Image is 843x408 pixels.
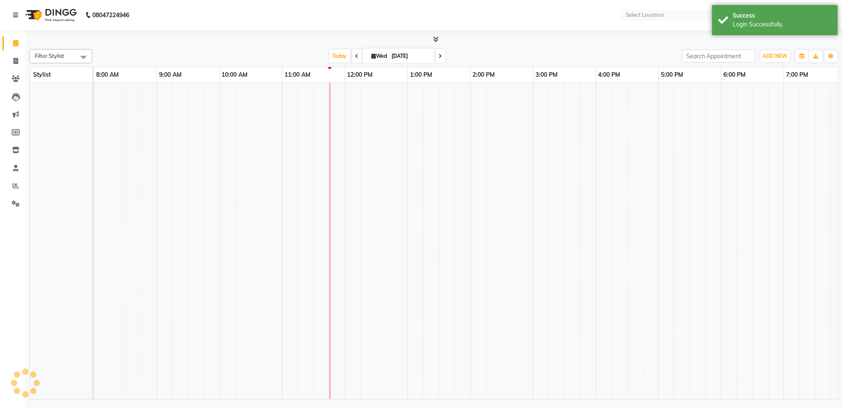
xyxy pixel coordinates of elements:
[733,20,832,29] div: Login Successfully.
[761,50,790,62] button: ADD NEW
[471,69,497,81] a: 2:00 PM
[33,71,51,78] span: Stylist
[626,11,664,19] div: Select Location
[763,53,788,59] span: ADD NEW
[533,69,560,81] a: 3:00 PM
[596,69,623,81] a: 4:00 PM
[345,69,375,81] a: 12:00 PM
[157,69,184,81] a: 9:00 AM
[220,69,250,81] a: 10:00 AM
[21,3,79,27] img: logo
[389,50,431,62] input: 2025-09-03
[329,49,350,62] span: Today
[282,69,313,81] a: 11:00 AM
[370,53,389,59] span: Wed
[733,11,832,20] div: Success
[682,49,756,62] input: Search Appointment
[722,69,748,81] a: 6:00 PM
[35,52,64,59] span: Filter Stylist
[784,69,811,81] a: 7:00 PM
[94,69,121,81] a: 8:00 AM
[92,3,129,27] b: 08047224946
[659,69,685,81] a: 5:00 PM
[408,69,434,81] a: 1:00 PM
